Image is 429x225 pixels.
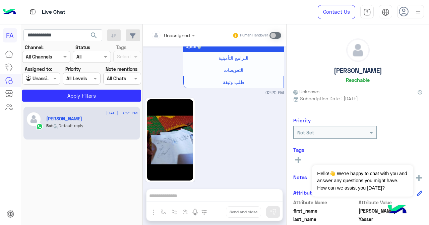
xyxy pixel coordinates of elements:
[359,216,423,223] span: Yasser
[86,29,102,44] button: search
[226,206,261,218] button: Send and close
[223,79,244,85] span: طلب وثيقة
[42,8,65,17] p: Live Chat
[382,8,389,16] img: tab
[318,5,355,19] a: Contact Us
[90,31,98,39] span: search
[363,8,371,16] img: tab
[3,28,17,42] div: FA
[414,8,422,16] img: profile
[240,33,268,38] small: Human Handover
[359,199,423,206] span: Attribute Value
[106,66,137,73] label: Note mentions
[147,99,193,181] img: 1895953997855504.jpg
[293,88,319,95] span: Unknown
[53,123,83,128] span: : Default reply
[224,67,243,73] span: التعويضات
[293,117,311,123] h6: Priority
[347,39,369,62] img: defaultAdmin.png
[359,207,423,214] span: mohamed
[106,110,137,116] span: [DATE] - 2:21 PM
[22,90,141,102] button: Apply Filters
[25,66,52,73] label: Assigned to:
[3,5,16,19] img: Logo
[293,199,357,206] span: Attribute Name
[293,207,357,214] span: first_name
[219,55,248,61] span: البرامج التأمينية
[75,44,90,51] label: Status
[293,147,422,153] h6: Tags
[46,123,53,128] span: Bot
[46,116,82,122] h5: mohamed Yasser
[312,165,413,197] span: Hello!👋 We're happy to chat with you and answer any questions you might have. How can we assist y...
[346,77,370,83] h6: Reachable
[265,90,284,96] span: 02:20 PM
[293,174,307,180] h6: Notes
[36,123,43,130] img: WhatsApp
[293,216,357,223] span: last_name
[360,5,374,19] a: tab
[28,8,37,16] img: tab
[300,95,358,102] span: Subscription Date : [DATE]
[26,112,41,127] img: defaultAdmin.png
[65,66,81,73] label: Priority
[416,175,422,181] img: add
[385,198,409,222] img: hulul-logo.png
[25,44,44,51] label: Channel:
[334,67,382,75] h5: [PERSON_NAME]
[293,190,317,196] h6: Attributes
